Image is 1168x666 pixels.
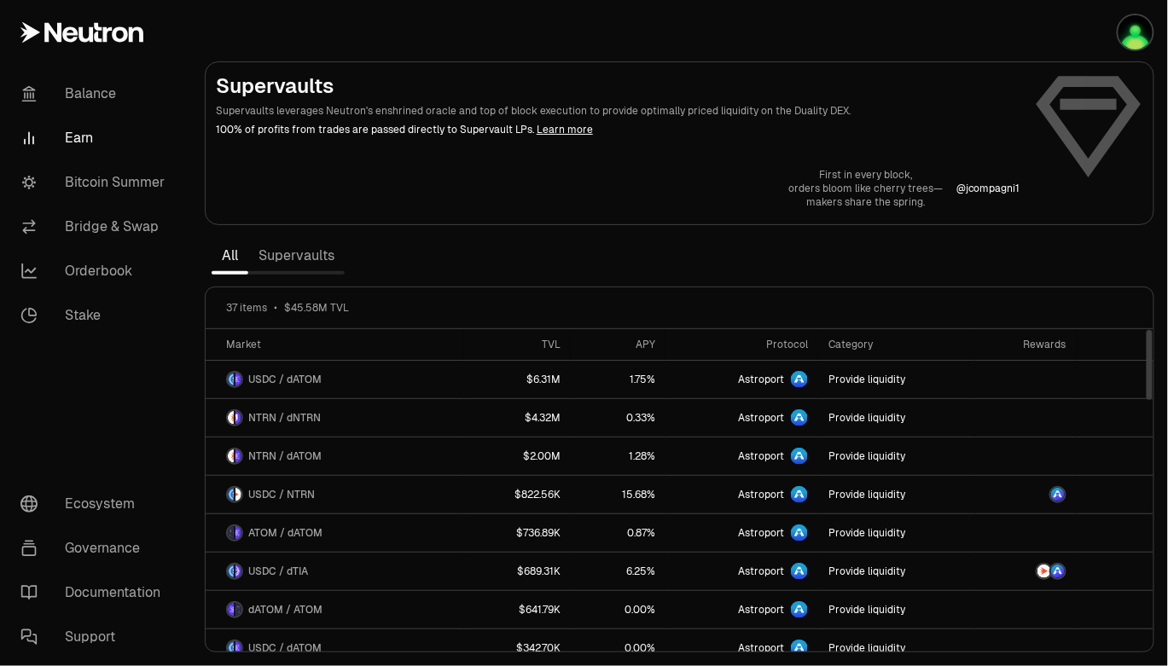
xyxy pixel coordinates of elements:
[248,641,322,655] span: USDC / dATOM
[985,338,1066,351] div: Rewards
[206,553,464,590] a: USDC LogodTIA LogoUSDC / dTIA
[738,449,784,463] span: Astroport
[7,160,184,205] a: Bitcoin Summer
[228,641,234,655] img: USDC Logo
[571,361,665,398] a: 1.75%
[975,553,1077,590] a: NTRN LogoASTRO Logo
[956,182,1020,195] p: @ jcompagni1
[228,565,234,578] img: USDC Logo
[818,514,975,552] a: Provide liquidity
[226,338,454,351] div: Market
[235,603,241,617] img: ATOM Logo
[464,553,572,590] a: $689.31K
[464,399,572,437] a: $4.32M
[226,301,267,315] span: 37 items
[7,205,184,249] a: Bridge & Swap
[228,449,234,463] img: NTRN Logo
[818,361,975,398] a: Provide liquidity
[206,514,464,552] a: ATOM LogodATOM LogoATOM / dATOM
[235,526,241,540] img: dATOM Logo
[7,570,184,615] a: Documentation
[738,526,784,540] span: Astroport
[464,476,572,513] a: $822.56K
[248,488,315,501] span: USDC / NTRN
[828,338,965,351] div: Category
[665,361,818,398] a: Astroport
[738,603,784,617] span: Astroport
[537,123,593,136] a: Learn more
[665,399,818,437] a: Astroport
[7,293,184,338] a: Stake
[464,437,572,475] a: $2.00M
[956,182,1020,195] a: @jcompagni1
[235,565,241,578] img: dTIA Logo
[228,603,234,617] img: dATOM Logo
[206,399,464,437] a: NTRN LogodNTRN LogoNTRN / dNTRN
[571,514,665,552] a: 0.87%
[248,449,322,463] span: NTRN / dATOM
[216,103,1020,119] p: Supervaults leverages Neutron's enshrined oracle and top of block execution to provide optimally ...
[818,591,975,628] a: Provide liquidity
[464,514,572,552] a: $736.89K
[1051,488,1065,501] img: ASTRO Logo
[206,437,464,475] a: NTRN LogodATOM LogoNTRN / dATOM
[235,373,241,386] img: dATOM Logo
[975,476,1077,513] a: ASTRO Logo
[464,361,572,398] a: $6.31M
[665,553,818,590] a: Astroport
[216,72,1020,100] h2: Supervaults
[7,615,184,659] a: Support
[571,553,665,590] a: 6.25%
[818,437,975,475] a: Provide liquidity
[248,526,323,540] span: ATOM / dATOM
[665,514,818,552] a: Astroport
[1119,15,1153,49] img: lost seed phrase
[228,411,234,425] img: NTRN Logo
[665,591,818,628] a: Astroport
[248,411,321,425] span: NTRN / dNTRN
[474,338,561,351] div: TVL
[248,373,322,386] span: USDC / dATOM
[571,437,665,475] a: 1.28%
[216,122,1020,137] p: 100% of profits from trades are passed directly to Supervault LPs.
[788,168,943,182] p: First in every block,
[235,449,241,463] img: dATOM Logo
[676,338,808,351] div: Protocol
[235,411,241,425] img: dNTRN Logo
[464,591,572,628] a: $641.79K
[228,373,234,386] img: USDC Logo
[235,488,241,501] img: NTRN Logo
[7,72,184,116] a: Balance
[228,488,234,501] img: USDC Logo
[228,526,234,540] img: ATOM Logo
[1051,565,1065,578] img: ASTRO Logo
[738,641,784,655] span: Astroport
[571,399,665,437] a: 0.33%
[738,488,784,501] span: Astroport
[788,182,943,195] p: orders bloom like cherry trees—
[235,641,241,655] img: dATOM Logo
[581,338,655,351] div: APY
[738,373,784,386] span: Astroport
[7,249,184,293] a: Orderbook
[738,565,784,578] span: Astroport
[665,476,818,513] a: Astroport
[738,411,784,425] span: Astroport
[206,591,464,628] a: dATOM LogoATOM LogodATOM / ATOM
[788,168,943,209] a: First in every block,orders bloom like cherry trees—makers share the spring.
[788,195,943,209] p: makers share the spring.
[7,482,184,526] a: Ecosystem
[206,476,464,513] a: USDC LogoNTRN LogoUSDC / NTRN
[284,301,349,315] span: $45.58M TVL
[206,361,464,398] a: USDC LogodATOM LogoUSDC / dATOM
[248,565,308,578] span: USDC / dTIA
[1037,565,1051,578] img: NTRN Logo
[248,239,345,273] a: Supervaults
[7,526,184,570] a: Governance
[818,399,975,437] a: Provide liquidity
[665,437,818,475] a: Astroport
[248,603,323,617] span: dATOM / ATOM
[571,476,665,513] a: 15.68%
[818,476,975,513] a: Provide liquidity
[818,553,975,590] a: Provide liquidity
